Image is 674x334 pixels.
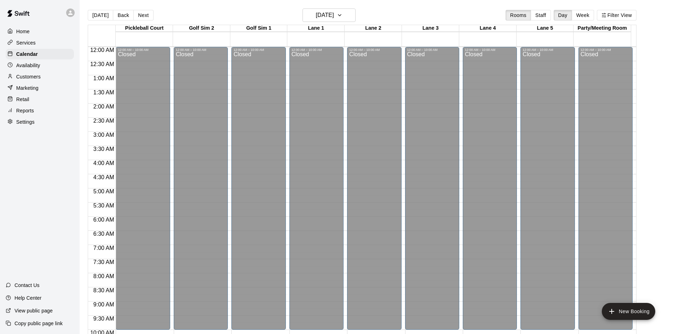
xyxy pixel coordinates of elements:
span: 7:30 AM [92,259,116,265]
p: Copy public page link [15,320,63,327]
a: Settings [6,117,74,127]
span: 2:30 AM [92,118,116,124]
div: Closed [407,52,457,332]
button: add [602,303,655,320]
div: 12:00 AM – 10:00 AM: Closed [520,47,575,330]
span: 3:30 AM [92,146,116,152]
button: Week [572,10,594,20]
p: Help Center [15,294,41,301]
a: Marketing [6,83,74,93]
div: Pickleball Court [116,25,173,32]
p: View public page [15,307,53,314]
div: Closed [176,52,226,332]
a: Customers [6,71,74,82]
span: 1:00 AM [92,75,116,81]
div: 12:00 AM – 10:00 AM [407,48,457,52]
div: 12:00 AM – 10:00 AM: Closed [289,47,344,330]
span: 9:30 AM [92,316,116,322]
div: Closed [523,52,572,332]
div: Closed [349,52,399,332]
button: Day [554,10,572,20]
button: Staff [531,10,551,20]
div: 12:00 AM – 10:00 AM [292,48,341,52]
span: 12:00 AM [88,47,116,53]
div: Lane 4 [459,25,517,32]
div: 12:00 AM – 10:00 AM [581,48,630,52]
span: 4:30 AM [92,174,116,180]
span: 7:00 AM [92,245,116,251]
div: 12:00 AM – 10:00 AM: Closed [405,47,459,330]
a: Calendar [6,49,74,59]
div: 12:00 AM – 10:00 AM [349,48,399,52]
span: 2:00 AM [92,104,116,110]
div: 12:00 AM – 10:00 AM: Closed [578,47,633,330]
div: 12:00 AM – 10:00 AM [465,48,515,52]
div: 12:00 AM – 10:00 AM [234,48,283,52]
p: Contact Us [15,282,40,289]
button: [DATE] [303,8,356,22]
p: Settings [16,118,35,125]
div: 12:00 AM – 10:00 AM [523,48,572,52]
span: 8:00 AM [92,273,116,279]
h6: [DATE] [316,10,334,20]
button: Back [113,10,134,20]
button: Filter View [597,10,636,20]
div: Party/Meeting Room [574,25,631,32]
div: Lane 5 [517,25,574,32]
span: 1:30 AM [92,89,116,95]
div: Closed [234,52,283,332]
a: Reports [6,105,74,116]
div: Golf Sim 1 [230,25,288,32]
div: Closed [118,52,168,332]
div: Closed [292,52,341,332]
p: Services [16,39,36,46]
div: 12:00 AM – 10:00 AM: Closed [174,47,228,330]
span: 6:30 AM [92,231,116,237]
span: 8:30 AM [92,287,116,293]
p: Marketing [16,84,39,92]
p: Reports [16,107,34,114]
a: Home [6,26,74,37]
span: 4:00 AM [92,160,116,166]
div: 12:00 AM – 10:00 AM [118,48,168,52]
p: Customers [16,73,41,80]
span: 5:00 AM [92,188,116,194]
div: Lane 3 [402,25,459,32]
div: Lane 1 [287,25,345,32]
p: Home [16,28,30,35]
span: 12:30 AM [88,61,116,67]
div: 12:00 AM – 10:00 AM [176,48,226,52]
div: 12:00 AM – 10:00 AM: Closed [116,47,170,330]
div: Lane 2 [345,25,402,32]
p: Calendar [16,51,38,58]
p: Availability [16,62,40,69]
span: 5:30 AM [92,203,116,209]
a: Services [6,37,74,48]
button: Rooms [506,10,531,20]
div: Closed [465,52,515,332]
div: 12:00 AM – 10:00 AM: Closed [463,47,517,330]
p: Retail [16,96,29,103]
div: Golf Sim 2 [173,25,230,32]
span: 9:00 AM [92,301,116,307]
div: 12:00 AM – 10:00 AM: Closed [347,47,401,330]
button: [DATE] [88,10,113,20]
div: 12:00 AM – 10:00 AM: Closed [231,47,286,330]
a: Retail [6,94,74,105]
a: Availability [6,60,74,71]
span: 6:00 AM [92,217,116,223]
button: Next [133,10,153,20]
span: 3:00 AM [92,132,116,138]
div: Closed [581,52,630,332]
